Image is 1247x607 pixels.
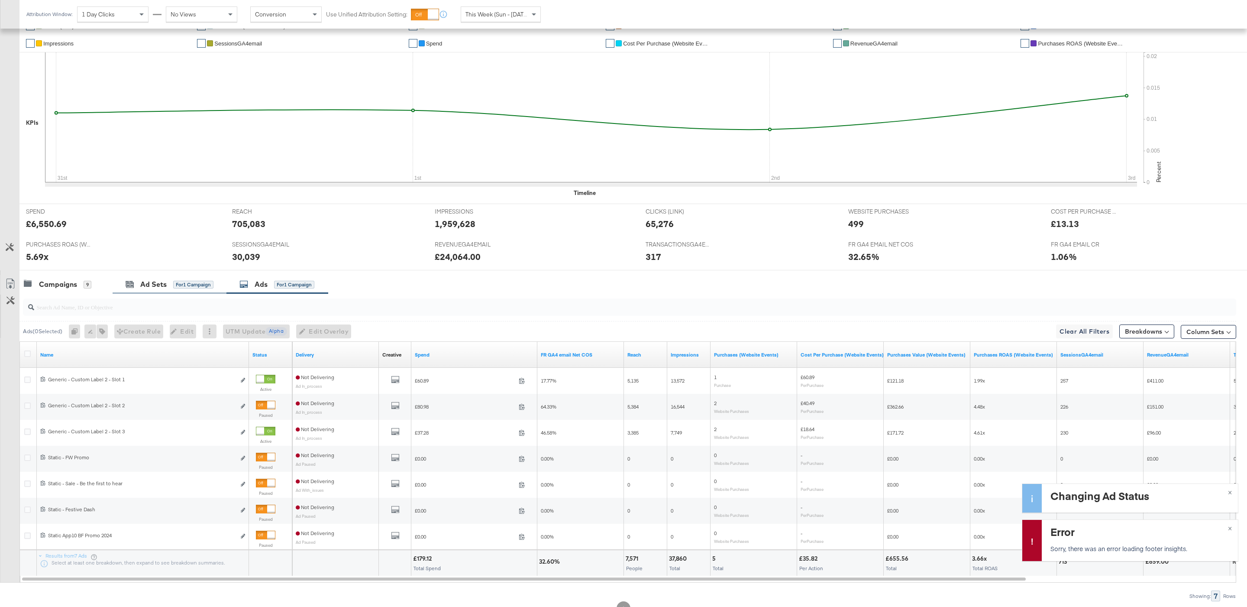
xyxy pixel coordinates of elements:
[48,532,236,539] div: Static App10 BF Promo 2024
[435,217,475,230] div: 1,959,628
[541,481,554,488] span: 0.00%
[435,240,500,249] span: REVENUEGA4EMAIL
[801,383,824,388] sub: Per Purchase
[627,377,639,384] span: 5,135
[26,119,39,127] div: KPIs
[1223,593,1236,599] div: Rows
[887,481,898,488] span: £0.00
[1060,326,1109,337] span: Clear All Filters
[1222,484,1238,500] button: ×
[26,240,91,249] span: PURCHASES ROAS (WEBSITE EVENTS)
[84,281,91,289] div: 9
[626,565,643,571] span: People
[886,565,897,571] span: Total
[887,507,898,514] span: £0.00
[713,565,724,571] span: Total
[712,555,718,563] div: 5
[48,402,236,409] div: Generic - Custom Label 2 - Slot 2
[1050,488,1227,503] div: Changing Ad Status
[714,478,717,484] span: 0
[974,351,1053,358] a: The total value of the purchase actions divided by spend tracked by your Custom Audience pixel on...
[1234,429,1236,436] span: 2
[848,217,864,230] div: 499
[1060,403,1068,410] span: 226
[714,383,731,388] sub: Purchase
[256,438,275,444] label: Active
[848,208,913,216] span: WEBSITE PURCHASES
[714,539,749,544] sub: Website Purchases
[232,208,297,216] span: REACH
[256,464,275,470] label: Paused
[48,428,236,435] div: Generic - Custom Label 2 - Slot 3
[974,377,985,384] span: 1.99x
[1060,455,1063,462] span: 0
[887,403,904,410] span: £362.66
[214,40,262,47] span: SessionsGA4email
[974,455,985,462] span: 0.00x
[465,10,530,18] span: This Week (Sun - [DATE])
[48,480,236,487] div: Static - Sale - Be the first to hear
[1234,377,1236,384] span: 5
[1051,240,1116,249] span: FR GA4 EMAIL CR
[714,504,717,510] span: 0
[82,10,115,18] span: 1 Day Clicks
[414,565,441,571] span: Total Spend
[623,40,710,47] span: Cost Per Purchase (Website Events)
[232,250,260,263] div: 30,039
[671,481,673,488] span: 0
[43,40,74,47] span: Impressions
[1147,403,1163,410] span: £151.00
[850,40,898,47] span: RevenueGA4email
[140,279,167,289] div: Ad Sets
[415,533,515,540] span: £0.00
[974,507,985,514] span: 0.00x
[801,435,824,440] sub: Per Purchase
[296,400,334,406] span: Not Delivering
[972,565,998,571] span: Total ROAS
[256,516,275,522] label: Paused
[646,240,711,249] span: TRANSACTIONSGA4EMAIL
[296,504,334,510] span: Not Delivering
[801,400,814,406] span: £40.49
[541,377,556,384] span: 17.77%
[415,351,534,358] a: The total amount spent to date.
[627,455,630,462] span: 0
[801,513,824,518] sub: Per Purchase
[1051,217,1079,230] div: £13.13
[415,403,515,410] span: £80.98
[574,189,596,197] div: Timeline
[1211,591,1220,601] div: 7
[255,279,268,289] div: Ads
[256,386,275,392] label: Active
[1234,455,1236,462] span: 0
[669,555,689,563] div: 37,860
[1147,455,1158,462] span: £0.00
[409,39,417,48] a: ✔
[1234,481,1236,488] span: 0
[714,513,749,518] sub: Website Purchases
[887,351,967,358] a: The total value of the purchase actions tracked by your Custom Audience pixel on your website aft...
[48,454,236,461] div: Static - FW Promo
[1051,250,1077,263] div: 1.06%
[714,374,717,380] span: 1
[426,40,443,47] span: Spend
[541,429,556,436] span: 46.58%
[26,11,73,17] div: Attribution Window:
[69,325,84,338] div: 0
[296,539,316,545] sub: Ad Paused
[415,429,515,436] span: £37.28
[1155,162,1163,182] text: Percent
[541,533,554,540] span: 0.00%
[435,250,481,263] div: £24,064.00
[274,281,314,289] div: for 1 Campaign
[801,539,824,544] sub: Per Purchase
[714,487,749,492] sub: Website Purchases
[885,555,911,563] div: £655.56
[541,351,620,358] a: FR GA4 Net COS
[296,435,322,441] sub: Ad In_process
[1051,208,1116,216] span: COST PER PURCHASE (WEBSITE EVENTS)
[671,429,682,436] span: 7,749
[26,250,48,263] div: 5.69x
[714,400,717,406] span: 2
[197,39,206,48] a: ✔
